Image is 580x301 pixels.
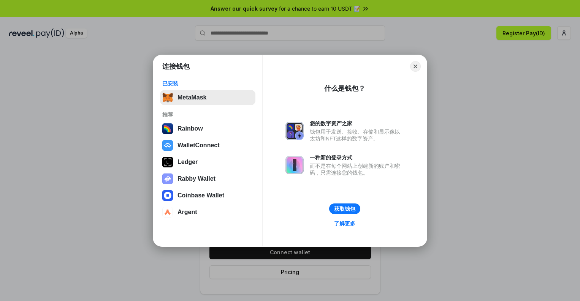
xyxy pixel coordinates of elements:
div: MetaMask [177,94,206,101]
div: Coinbase Wallet [177,192,224,199]
button: Close [410,61,421,72]
button: 获取钱包 [329,203,360,214]
button: WalletConnect [160,138,255,153]
img: svg+xml,%3Csvg%20width%3D%2228%22%20height%3D%2228%22%20viewBox%3D%220%200%2028%2028%22%20fill%3D... [162,140,173,151]
button: MetaMask [160,90,255,105]
button: Ledger [160,154,255,170]
div: 什么是钱包？ [324,84,365,93]
div: 一种新的登录方式 [310,154,404,161]
img: svg+xml,%3Csvg%20xmlns%3D%22http%3A%2F%2Fwww.w3.org%2F2000%2Fsvg%22%20fill%3D%22none%22%20viewBox... [285,156,304,174]
div: Rabby Wallet [177,175,216,182]
div: 钱包用于发送、接收、存储和显示像以太坊和NFT这样的数字资产。 [310,128,404,142]
button: Argent [160,205,255,220]
div: 获取钱包 [334,205,355,212]
button: Rainbow [160,121,255,136]
div: 已安装 [162,80,253,87]
button: Rabby Wallet [160,171,255,186]
div: Rainbow [177,125,203,132]
img: svg+xml,%3Csvg%20width%3D%22120%22%20height%3D%22120%22%20viewBox%3D%220%200%20120%20120%22%20fil... [162,123,173,134]
h1: 连接钱包 [162,62,190,71]
div: 而不是在每个网站上创建新的账户和密码，只需连接您的钱包。 [310,162,404,176]
img: svg+xml,%3Csvg%20xmlns%3D%22http%3A%2F%2Fwww.w3.org%2F2000%2Fsvg%22%20width%3D%2228%22%20height%3... [162,157,173,167]
div: WalletConnect [177,142,220,149]
img: svg+xml,%3Csvg%20width%3D%2228%22%20height%3D%2228%22%20viewBox%3D%220%200%2028%2028%22%20fill%3D... [162,190,173,201]
img: svg+xml,%3Csvg%20xmlns%3D%22http%3A%2F%2Fwww.w3.org%2F2000%2Fsvg%22%20fill%3D%22none%22%20viewBox... [285,122,304,140]
a: 了解更多 [330,219,360,229]
img: svg+xml,%3Csvg%20xmlns%3D%22http%3A%2F%2Fwww.w3.org%2F2000%2Fsvg%22%20fill%3D%22none%22%20viewBox... [162,173,173,184]
img: svg+xml,%3Csvg%20fill%3D%22none%22%20height%3D%2233%22%20viewBox%3D%220%200%2035%2033%22%20width%... [162,92,173,103]
img: svg+xml,%3Csvg%20width%3D%2228%22%20height%3D%2228%22%20viewBox%3D%220%200%2028%2028%22%20fill%3D... [162,207,173,217]
div: 了解更多 [334,220,355,227]
div: 您的数字资产之家 [310,120,404,127]
div: 推荐 [162,111,253,118]
div: Ledger [177,159,198,165]
div: Argent [177,209,197,216]
button: Coinbase Wallet [160,188,255,203]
